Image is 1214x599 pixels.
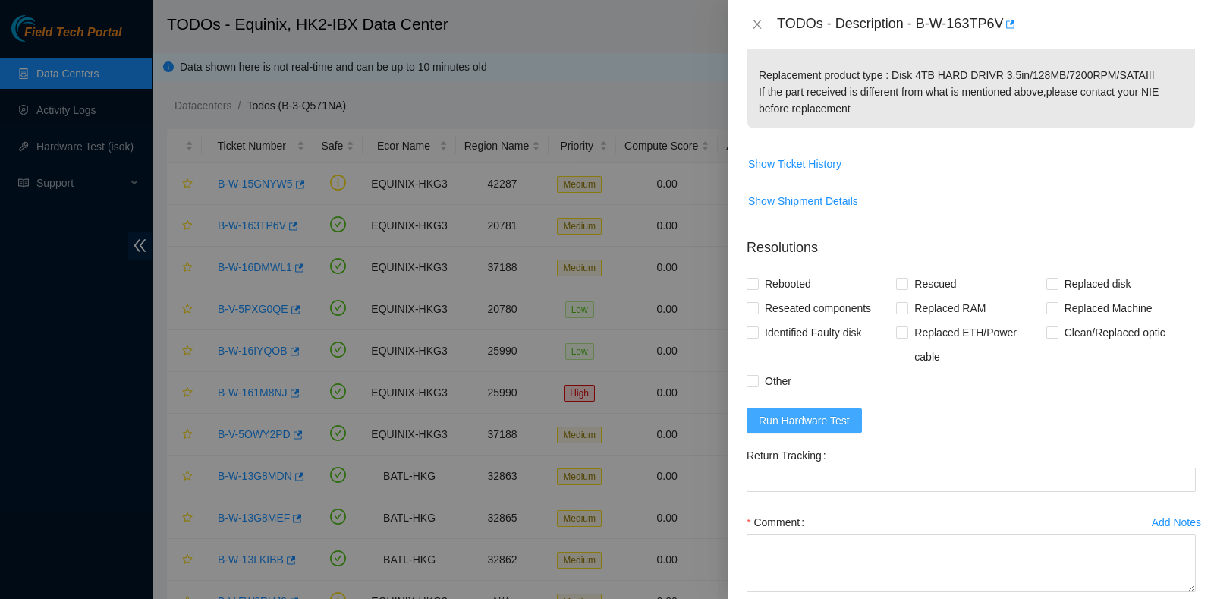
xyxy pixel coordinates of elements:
span: Rescued [908,272,962,296]
span: Show Ticket History [748,156,841,172]
span: Run Hardware Test [759,412,850,429]
button: Add Notes [1151,510,1202,534]
textarea: Comment [747,534,1196,592]
label: Return Tracking [747,443,832,468]
input: Return Tracking [747,468,1196,492]
div: TODOs - Description - B-W-163TP6V [777,12,1196,36]
span: Clean/Replaced optic [1058,320,1172,345]
p: Resolutions [747,225,1196,258]
label: Comment [747,510,810,534]
div: Add Notes [1152,517,1201,528]
span: Replaced ETH/Power cable [908,320,1046,369]
span: Rebooted [759,272,817,296]
span: Reseated components [759,296,877,320]
button: Close [747,17,768,32]
span: Show Shipment Details [748,193,858,210]
span: Replaced Machine [1058,296,1159,320]
button: Show Shipment Details [747,189,859,213]
span: Replaced RAM [908,296,992,320]
button: Run Hardware Test [747,408,862,433]
span: close [751,18,763,30]
span: Identified Faulty disk [759,320,868,345]
span: Other [759,369,797,393]
button: Show Ticket History [747,152,842,176]
span: Replaced disk [1058,272,1137,296]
